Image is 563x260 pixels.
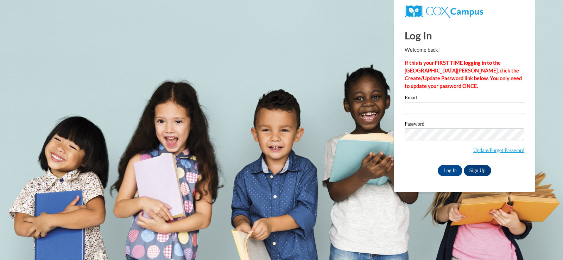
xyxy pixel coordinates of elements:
[405,5,483,18] img: COX Campus
[464,165,491,176] a: Sign Up
[405,8,483,14] a: COX Campus
[405,95,524,102] label: Email
[405,28,524,43] h1: Log In
[405,46,524,54] p: Welcome back!
[438,165,462,176] input: Log In
[405,121,524,128] label: Password
[405,60,522,89] strong: If this is your FIRST TIME logging in to the [GEOGRAPHIC_DATA][PERSON_NAME], click the Create/Upd...
[473,147,524,153] a: Update/Forgot Password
